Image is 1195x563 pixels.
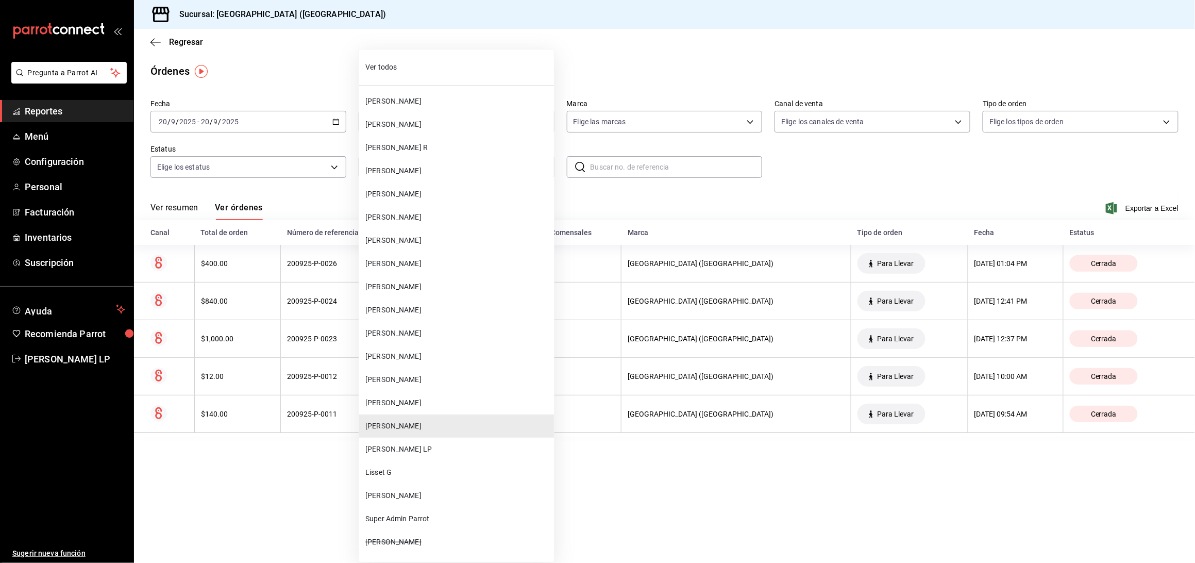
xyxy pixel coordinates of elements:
[195,65,208,78] img: Tooltip marker
[365,119,550,130] span: [PERSON_NAME]
[365,374,550,385] span: [PERSON_NAME]
[365,62,550,73] span: Ver todos
[365,328,550,339] span: [PERSON_NAME]
[365,351,550,362] span: [PERSON_NAME]
[365,467,550,478] span: Lisset G
[365,165,550,176] span: [PERSON_NAME]
[365,96,550,107] span: [PERSON_NAME]
[365,514,550,524] span: Super Admin Parrot
[365,421,550,432] span: [PERSON_NAME]
[365,212,550,223] span: [PERSON_NAME]
[365,189,550,200] span: [PERSON_NAME]
[365,398,550,408] span: [PERSON_NAME]
[365,490,550,501] span: [PERSON_NAME]
[365,281,550,292] span: [PERSON_NAME]
[365,258,550,269] span: [PERSON_NAME]
[365,537,550,548] span: [PERSON_NAME]
[365,142,550,153] span: [PERSON_NAME] R
[365,305,550,316] span: [PERSON_NAME]
[365,444,550,455] span: [PERSON_NAME] LP
[365,235,550,246] span: [PERSON_NAME]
